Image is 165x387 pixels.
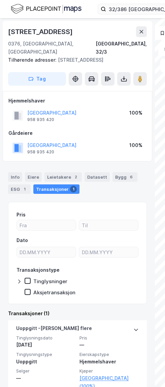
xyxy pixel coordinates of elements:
span: Tinglysningsdato [16,335,75,341]
div: 100% [129,141,142,149]
iframe: Chat Widget [131,355,165,387]
div: Hjemmelshaver [8,97,146,105]
span: Tinglysningstype [16,352,75,357]
div: Info [8,172,22,182]
div: 2 [72,174,79,180]
div: 958 935 420 [27,117,54,122]
div: Transaksjonstype [16,266,60,274]
div: Transaksjoner (1) [8,309,147,318]
span: Tilhørende adresser: [8,57,58,63]
div: Transaksjoner [33,184,79,194]
span: Kjøper [79,368,139,374]
div: Datasett [85,172,110,182]
div: ESG [8,184,31,194]
div: [STREET_ADDRESS] [8,26,74,37]
div: Gårdeiere [8,129,146,137]
input: Til [79,220,138,230]
div: Eiere [25,172,42,182]
span: Eierskapstype [79,352,139,357]
div: [GEOGRAPHIC_DATA], 32/3 [96,40,147,56]
div: — [79,341,139,349]
div: Pris [16,211,26,219]
input: DD.MM.YYYY [79,247,138,257]
div: Tinglysninger [33,278,67,285]
div: 100% [129,109,142,117]
div: Kontrollprogram for chat [131,355,165,387]
div: Leietakere [44,172,82,182]
div: Dato [16,236,28,244]
div: 958 935 420 [27,149,54,155]
div: Bygg [112,172,137,182]
div: [STREET_ADDRESS] [8,56,141,64]
button: Tag [8,72,66,86]
span: Pris [79,335,139,341]
span: Selger [16,368,75,374]
div: Uoppgitt [16,358,75,366]
input: Fra [17,220,76,230]
div: 1 [21,186,28,192]
div: Uoppgitt - [PERSON_NAME] flere [16,324,92,335]
div: 1 [70,186,77,192]
input: DD.MM.YYYY [17,247,76,257]
div: — [16,374,75,382]
div: Hjemmelshaver [79,358,139,366]
div: 0376, [GEOGRAPHIC_DATA], [GEOGRAPHIC_DATA] [8,40,96,56]
div: [DATE] [16,341,75,349]
div: 6 [128,174,135,180]
img: logo.f888ab2527a4732fd821a326f86c7f29.svg [11,3,81,15]
div: Aksjetransaksjon [33,289,75,296]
